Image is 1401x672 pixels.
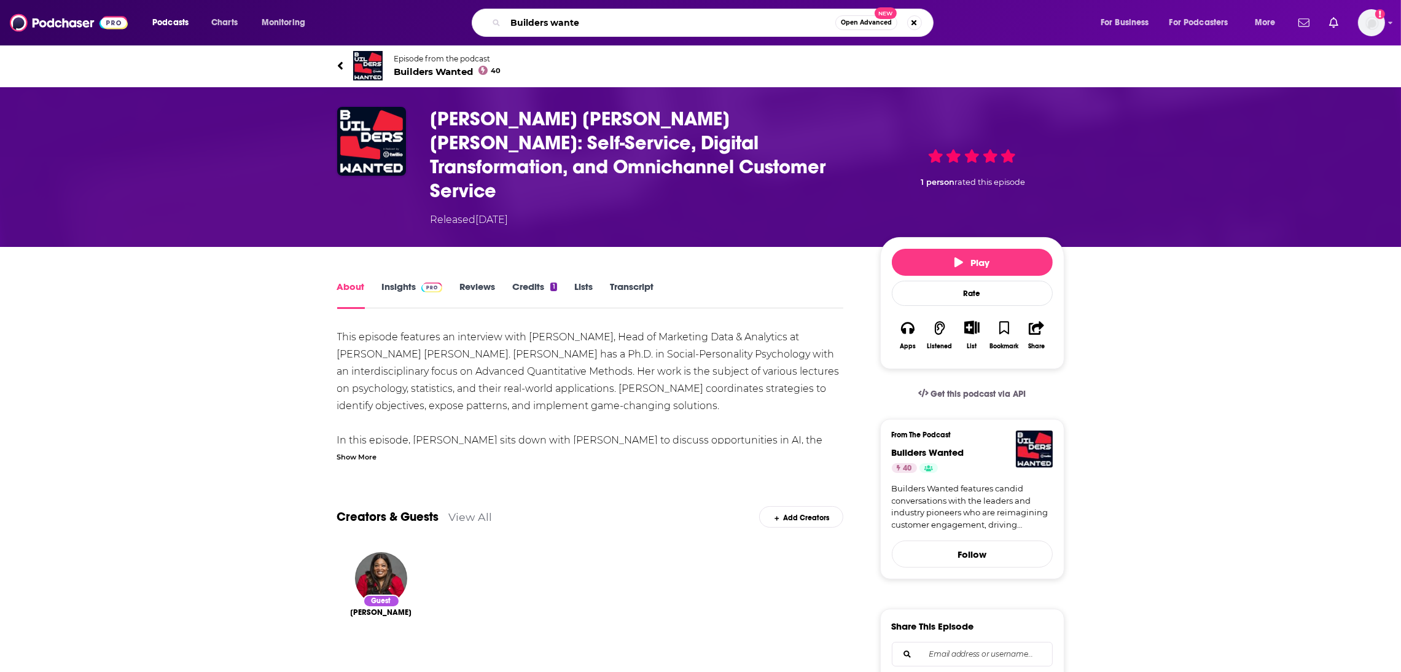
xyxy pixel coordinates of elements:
img: User Profile [1358,9,1385,36]
a: About [337,281,365,309]
span: For Business [1101,14,1149,31]
span: 40 [903,463,912,475]
button: open menu [1161,13,1246,33]
a: Builders WantedEpisode from the podcastBuilders Wanted40 [337,51,1064,80]
button: open menu [1092,13,1165,33]
div: List [967,342,977,350]
a: Get this podcast via API [908,379,1036,409]
span: Builders Wanted [394,66,501,77]
button: Play [892,249,1053,276]
button: open menu [144,13,205,33]
div: Show More ButtonList [956,313,988,357]
div: Search podcasts, credits, & more... [483,9,945,37]
a: InsightsPodchaser Pro [382,281,443,309]
h3: Share This Episode [892,620,974,632]
span: Open Advanced [841,20,892,26]
img: Podchaser Pro [421,283,443,292]
div: Bookmark [989,343,1018,350]
div: Released [DATE] [431,213,509,227]
img: Tiffany Perkins-Munn [355,552,407,604]
div: Guest [363,595,400,608]
a: Charts [203,13,245,33]
span: 40 [491,68,501,74]
div: Rate [892,281,1053,306]
span: Play [954,257,989,268]
span: New [875,7,897,19]
span: Charts [211,14,238,31]
div: 1 [550,283,556,291]
span: Podcasts [152,14,189,31]
button: Follow [892,541,1053,568]
button: open menu [1246,13,1291,33]
a: Transcript [610,281,654,309]
a: View All [449,510,493,523]
img: J.P. Morgan Chase’s Dr. Tiffany Perkins-Munn: Self-Service, Digital Transformation, and Omnichann... [337,107,406,176]
button: Listened [924,313,956,357]
svg: Add a profile image [1375,9,1385,19]
img: Podchaser - Follow, Share and Rate Podcasts [10,11,128,34]
h3: From The Podcast [892,431,1043,439]
span: More [1255,14,1276,31]
a: Show notifications dropdown [1324,12,1343,33]
a: Lists [574,281,593,309]
img: Builders Wanted [353,51,383,80]
button: Share [1020,313,1052,357]
span: Episode from the podcast [394,54,501,63]
span: 1 person [921,178,954,187]
span: Get this podcast via API [931,389,1026,399]
a: Builders Wanted [892,447,964,458]
div: Add Creators [759,506,843,528]
span: Monitoring [262,14,305,31]
a: Credits1 [512,281,556,309]
a: Creators & Guests [337,509,439,525]
input: Email address or username... [902,643,1042,666]
span: For Podcasters [1169,14,1228,31]
div: Apps [900,343,916,350]
a: Builders Wanted features candid conversations with the leaders and industry pioneers who are reim... [892,483,1053,531]
button: Bookmark [988,313,1020,357]
span: [PERSON_NAME] [351,608,412,617]
button: Open AdvancedNew [835,15,897,30]
span: Logged in as LindaBurns [1358,9,1385,36]
div: Listened [927,343,953,350]
button: Apps [892,313,924,357]
button: Show More Button [959,321,985,334]
a: Tiffany Perkins-Munn [351,608,412,617]
img: Builders Wanted [1016,431,1053,467]
a: Reviews [459,281,495,309]
button: open menu [253,13,321,33]
a: Show notifications dropdown [1294,12,1314,33]
input: Search podcasts, credits, & more... [505,13,835,33]
span: rated this episode [954,178,1025,187]
div: Search followers [892,642,1053,666]
div: Share [1028,343,1045,350]
h1: J.P. Morgan Chase’s Dr. Tiffany Perkins-Munn: Self-Service, Digital Transformation, and Omnichann... [431,107,861,203]
button: Show profile menu [1358,9,1385,36]
a: 40 [892,463,917,473]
